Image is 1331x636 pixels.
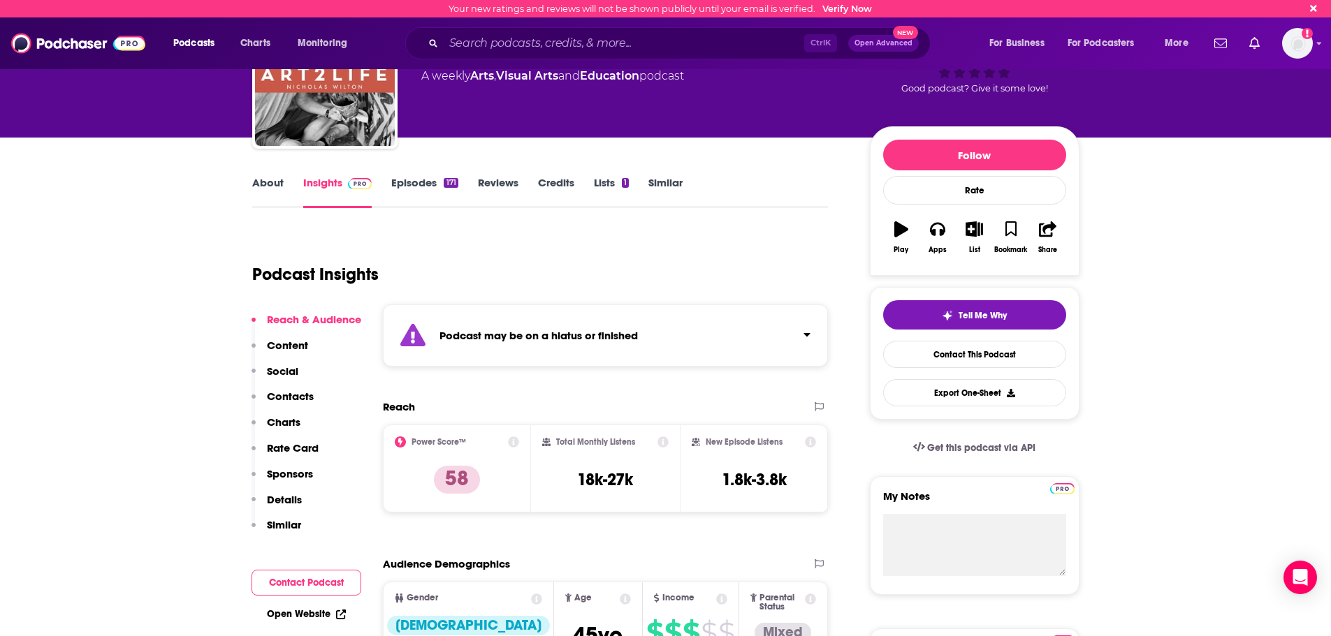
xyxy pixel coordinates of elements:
img: Podchaser Pro [348,178,372,189]
div: Play [894,246,908,254]
h3: 1.8k-3.8k [722,469,787,490]
div: 171 [444,178,458,188]
a: InsightsPodchaser Pro [303,176,372,208]
button: Details [252,493,302,519]
a: Education [580,69,639,82]
span: , [494,69,496,82]
input: Search podcasts, credits, & more... [444,32,804,54]
a: Pro website [1050,481,1075,494]
button: Show profile menu [1282,28,1313,59]
p: Charts [267,415,300,429]
a: Visual Arts [496,69,558,82]
p: Details [267,493,302,506]
button: Content [252,339,308,364]
p: Sponsors [267,467,313,480]
span: More [1165,34,1188,53]
h2: Total Monthly Listens [556,437,635,447]
span: For Podcasters [1068,34,1135,53]
button: open menu [163,32,233,54]
h2: Audience Demographics [383,557,510,570]
button: open menu [288,32,365,54]
p: Similar [267,518,301,531]
a: About [252,176,284,208]
span: Income [662,593,694,602]
div: Open Intercom Messenger [1283,561,1317,594]
p: Contacts [267,390,314,403]
div: Apps [929,246,947,254]
div: Bookmark [994,246,1027,254]
a: Arts [470,69,494,82]
button: Sponsors [252,467,313,493]
button: Export One-Sheet [883,379,1066,406]
span: Logged in as celadonmarketing [1282,28,1313,59]
a: Get this podcast via API [902,431,1047,465]
span: Podcasts [173,34,214,53]
button: Charts [252,415,300,441]
button: Play [883,212,919,262]
a: Verify Now [822,3,872,14]
section: Click to expand status details [383,304,829,367]
h1: Podcast Insights [252,264,379,285]
span: Open Advanced [854,40,912,47]
h2: Reach [383,400,415,413]
button: Contact Podcast [252,570,361,596]
button: Share [1029,212,1065,262]
a: Show notifications dropdown [1244,31,1265,55]
h2: Power Score™ [412,437,466,447]
span: For Business [989,34,1045,53]
img: Podchaser Pro [1050,483,1075,494]
p: Reach & Audience [267,313,361,326]
a: Credits [538,176,574,208]
button: tell me why sparkleTell Me Why [883,300,1066,330]
button: List [956,212,992,262]
div: Search podcasts, credits, & more... [419,27,944,59]
a: Podchaser - Follow, Share and Rate Podcasts [11,30,145,57]
a: Contact This Podcast [883,341,1066,368]
span: Get this podcast via API [927,442,1035,454]
a: Open Website [267,608,346,620]
div: A weekly podcast [421,68,684,84]
span: Gender [407,593,438,602]
span: Monitoring [298,34,347,53]
a: Lists1 [594,176,629,208]
div: 1 [622,178,629,188]
button: Follow [883,140,1066,170]
button: Contacts [252,390,314,415]
div: List [969,246,980,254]
p: 58 [434,466,480,494]
button: Apps [919,212,956,262]
p: Rate Card [267,441,319,454]
button: open menu [1155,32,1206,54]
strong: Podcast may be on a hiatus or finished [439,329,638,342]
img: User Profile [1282,28,1313,59]
a: Show notifications dropdown [1209,31,1232,55]
span: Good podcast? Give it some love! [901,83,1048,94]
label: My Notes [883,489,1066,514]
svg: Email not verified [1302,28,1313,39]
div: Rate [883,176,1066,205]
button: Similar [252,518,301,544]
a: Similar [648,176,683,208]
span: Charts [240,34,270,53]
a: Episodes171 [391,176,458,208]
button: open menu [980,32,1062,54]
a: Charts [231,32,279,54]
div: [DEMOGRAPHIC_DATA] [387,616,550,635]
span: Age [574,593,592,602]
span: Parental Status [759,593,803,612]
button: Rate Card [252,441,319,467]
button: open menu [1059,32,1155,54]
div: Your new ratings and reviews will not be shown publicly until your email is verified. [449,3,872,14]
span: Tell Me Why [959,310,1007,321]
img: Art2Life [255,6,395,146]
button: Social [252,364,298,390]
h2: New Episode Listens [706,437,783,447]
img: tell me why sparkle [942,310,953,321]
p: Content [267,339,308,352]
div: Share [1038,246,1057,254]
button: Reach & Audience [252,313,361,339]
h3: 18k-27k [577,469,633,490]
button: Bookmark [993,212,1029,262]
span: and [558,69,580,82]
